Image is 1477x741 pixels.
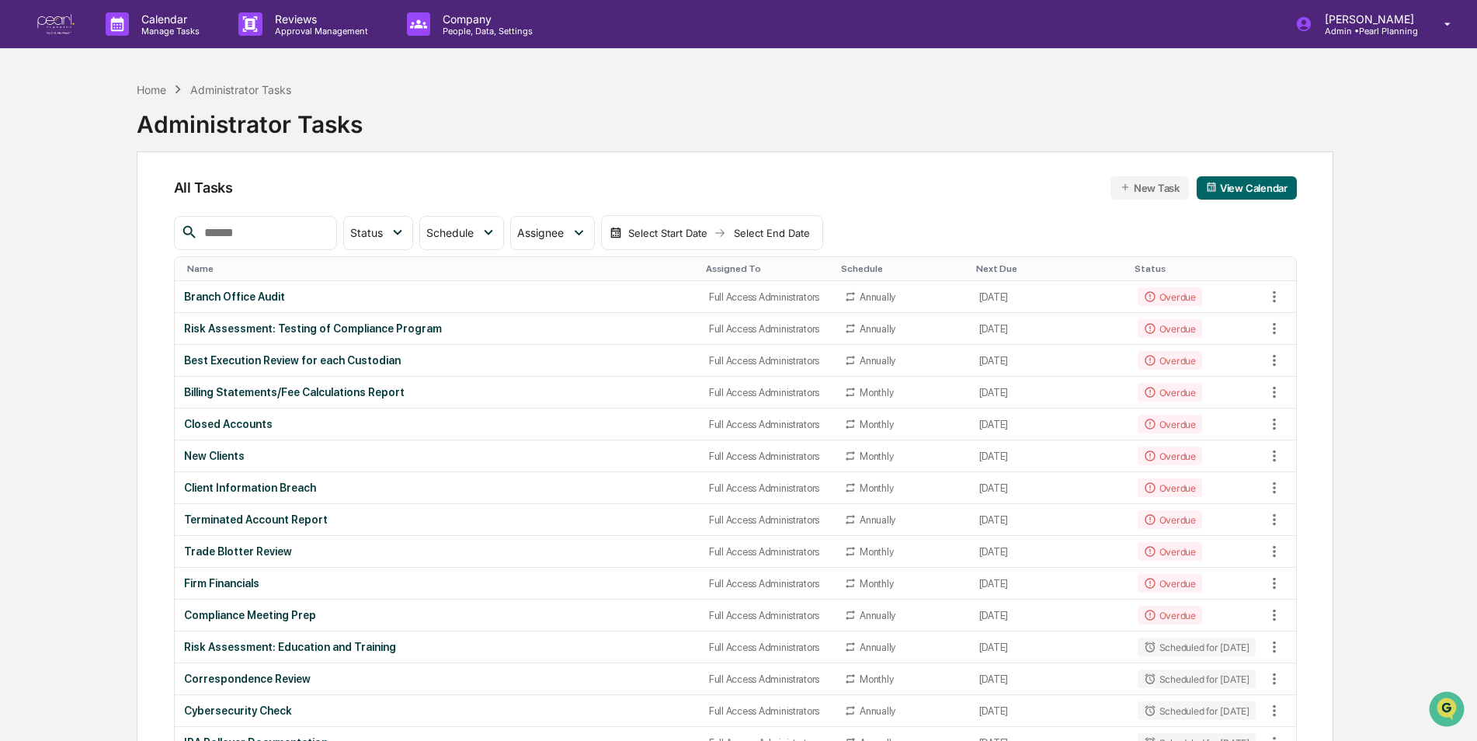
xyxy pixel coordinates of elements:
img: calendar [610,227,622,239]
p: How can we help? [16,33,283,57]
p: [PERSON_NAME] [1312,12,1422,26]
div: Compliance Meeting Prep [184,609,690,621]
img: logo [37,14,75,35]
a: 🗄️Attestations [106,190,199,217]
div: Full Access Administrators [709,419,825,430]
div: Closed Accounts [184,418,690,430]
div: Annually [860,514,895,526]
span: Pylon [155,263,188,275]
p: People, Data, Settings [430,26,540,37]
img: calendar [1206,182,1217,193]
div: Full Access Administrators [709,578,825,590]
div: Toggle SortBy [976,263,1122,274]
td: [DATE] [970,472,1128,504]
button: New Task [1110,176,1189,200]
div: Administrator Tasks [137,98,363,138]
div: New Clients [184,450,690,462]
img: arrow right [714,227,726,239]
div: Firm Financials [184,577,690,590]
p: Admin • Pearl Planning [1312,26,1422,37]
div: Scheduled for [DATE] [1138,670,1256,688]
div: Overdue [1138,415,1202,433]
div: Annually [860,355,895,367]
div: Overdue [1138,606,1202,624]
td: [DATE] [970,313,1128,345]
div: Annually [860,610,895,621]
div: Monthly [860,673,893,685]
div: Full Access Administrators [709,546,825,558]
td: [DATE] [970,568,1128,600]
p: Calendar [129,12,207,26]
div: Full Access Administrators [709,291,825,303]
div: Full Access Administrators [709,514,825,526]
div: 🗄️ [113,197,125,210]
div: Start new chat [53,119,255,134]
div: Risk Assessment: Testing of Compliance Program [184,322,690,335]
div: Full Access Administrators [709,673,825,685]
div: Toggle SortBy [841,263,963,274]
td: [DATE] [970,695,1128,727]
div: Monthly [860,419,893,430]
a: Powered byPylon [109,263,188,275]
div: Monthly [860,578,893,590]
div: Full Access Administrators [709,482,825,494]
div: Monthly [860,387,893,398]
div: Scheduled for [DATE] [1138,638,1256,656]
div: Annually [860,705,895,717]
div: Monthly [860,546,893,558]
td: [DATE] [970,377,1128,409]
div: Client Information Breach [184,482,690,494]
div: Monthly [860,451,893,462]
div: 🖐️ [16,197,28,210]
div: Best Execution Review for each Custodian [184,354,690,367]
button: Start new chat [264,124,283,142]
div: Home [137,83,166,96]
div: Full Access Administrators [709,705,825,717]
span: Assignee [517,226,564,239]
button: View Calendar [1197,176,1297,200]
div: Toggle SortBy [1265,263,1296,274]
div: Overdue [1138,510,1202,529]
div: Overdue [1138,542,1202,561]
div: Scheduled for [DATE] [1138,701,1256,720]
div: Full Access Administrators [709,642,825,653]
td: [DATE] [970,440,1128,472]
div: Overdue [1138,383,1202,402]
div: We're available if you need us! [53,134,196,147]
div: Monthly [860,482,893,494]
span: All Tasks [174,179,233,196]
div: Full Access Administrators [709,387,825,398]
p: Approval Management [262,26,376,37]
a: 🖐️Preclearance [9,190,106,217]
div: 🔎 [16,227,28,239]
td: [DATE] [970,345,1128,377]
td: [DATE] [970,504,1128,536]
div: Overdue [1138,574,1202,593]
div: Full Access Administrators [709,323,825,335]
div: Correspondence Review [184,673,690,685]
p: Company [430,12,540,26]
div: Toggle SortBy [1135,263,1259,274]
div: Select End Date [729,227,815,239]
div: Annually [860,323,895,335]
td: [DATE] [970,631,1128,663]
div: Billing Statements/Fee Calculations Report [184,386,690,398]
div: Branch Office Audit [184,290,690,303]
div: Overdue [1138,319,1202,338]
p: Reviews [262,12,376,26]
iframe: Open customer support [1427,690,1469,732]
div: Terminated Account Report [184,513,690,526]
a: 🔎Data Lookup [9,219,104,247]
div: Annually [860,291,895,303]
td: [DATE] [970,281,1128,313]
span: Data Lookup [31,225,98,241]
div: Administrator Tasks [190,83,291,96]
div: Full Access Administrators [709,610,825,621]
div: Overdue [1138,287,1202,306]
div: Annually [860,642,895,653]
td: [DATE] [970,600,1128,631]
span: Attestations [128,196,193,211]
div: Full Access Administrators [709,451,825,462]
div: Select Start Date [625,227,711,239]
